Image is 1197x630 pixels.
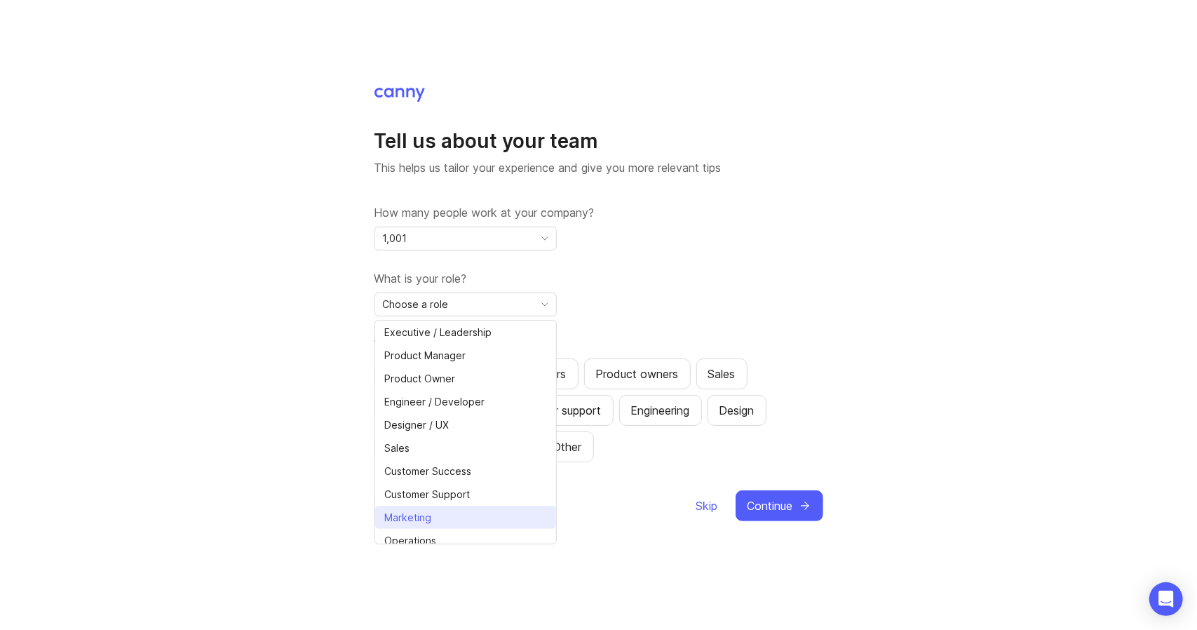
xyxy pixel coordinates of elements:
[384,533,436,549] span: Operations
[384,417,449,433] span: Designer / UX
[631,402,690,419] div: Engineering
[584,358,691,389] button: Product owners
[708,395,766,426] button: Design
[374,227,557,250] div: toggle menu
[384,487,470,502] span: Customer Support
[374,88,425,102] img: Canny Home
[383,297,449,312] span: Choose a role
[374,204,823,221] label: How many people work at your company?
[619,395,702,426] button: Engineering
[384,348,466,363] span: Product Manager
[1149,582,1183,616] div: Open Intercom Messenger
[384,394,485,410] span: Engineer / Developer
[596,366,679,382] div: Product owners
[384,464,471,479] span: Customer Success
[383,231,407,246] span: 1,001
[541,431,594,462] button: Other
[719,402,755,419] div: Design
[384,371,455,387] span: Product Owner
[553,438,582,455] div: Other
[374,128,823,154] h1: Tell us about your team
[374,159,823,176] p: This helps us tailor your experience and give you more relevant tips
[374,293,557,316] div: toggle menu
[696,358,748,389] button: Sales
[736,490,823,521] button: Continue
[534,299,556,310] svg: toggle icon
[708,366,736,382] div: Sales
[384,510,431,525] span: Marketing
[534,233,556,244] svg: toggle icon
[748,497,793,514] span: Continue
[696,490,719,521] button: Skip
[384,325,492,340] span: Executive / Leadership
[374,270,823,287] label: What is your role?
[384,441,410,456] span: Sales
[374,336,823,353] label: Which teams will be using Canny?
[696,497,718,514] span: Skip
